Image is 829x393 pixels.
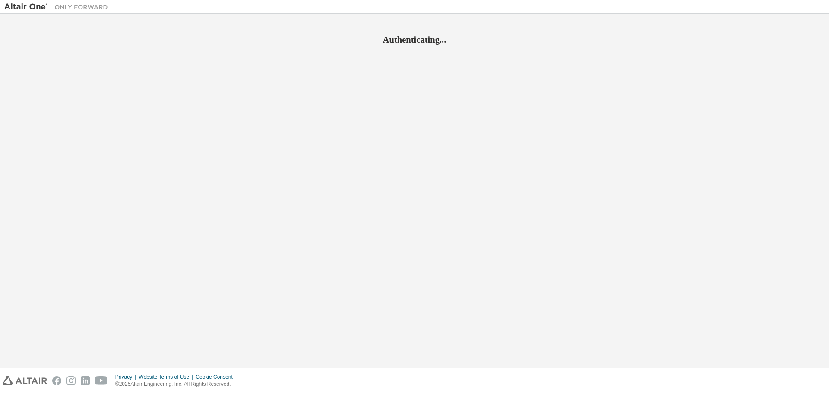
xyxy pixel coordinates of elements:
p: © 2025 Altair Engineering, Inc. All Rights Reserved. [115,380,238,388]
img: linkedin.svg [81,376,90,385]
img: altair_logo.svg [3,376,47,385]
div: Website Terms of Use [139,374,196,380]
div: Cookie Consent [196,374,237,380]
div: Privacy [115,374,139,380]
img: facebook.svg [52,376,61,385]
img: instagram.svg [66,376,76,385]
img: Altair One [4,3,112,11]
h2: Authenticating... [4,34,825,45]
img: youtube.svg [95,376,108,385]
